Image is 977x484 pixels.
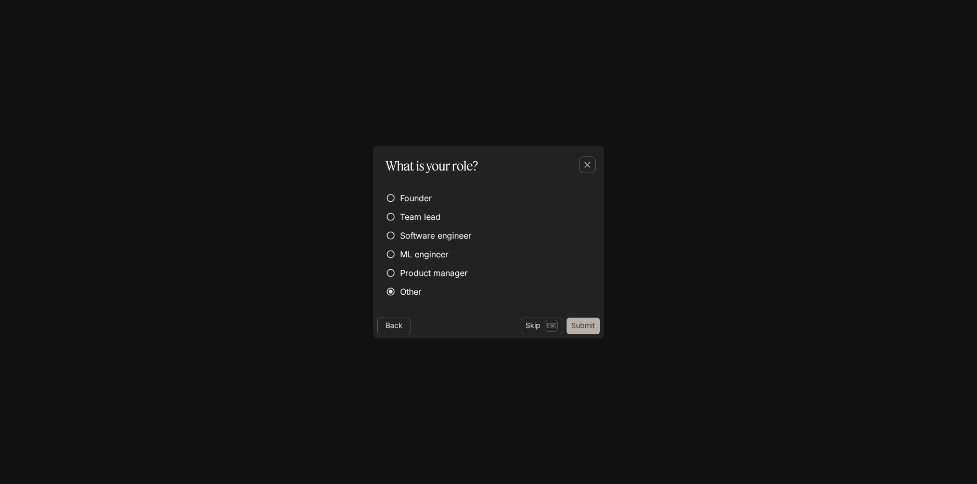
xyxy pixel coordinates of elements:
[521,318,562,334] button: SkipEsc
[400,192,432,204] span: Founder
[567,318,600,334] button: Submit
[400,285,421,298] span: Other
[377,318,410,334] button: Back
[400,248,448,260] span: ML engineer
[400,229,471,242] span: Software engineer
[545,320,558,331] p: Esc
[385,156,478,175] p: What is your role?
[400,267,468,279] span: Product manager
[400,211,441,223] span: Team lead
